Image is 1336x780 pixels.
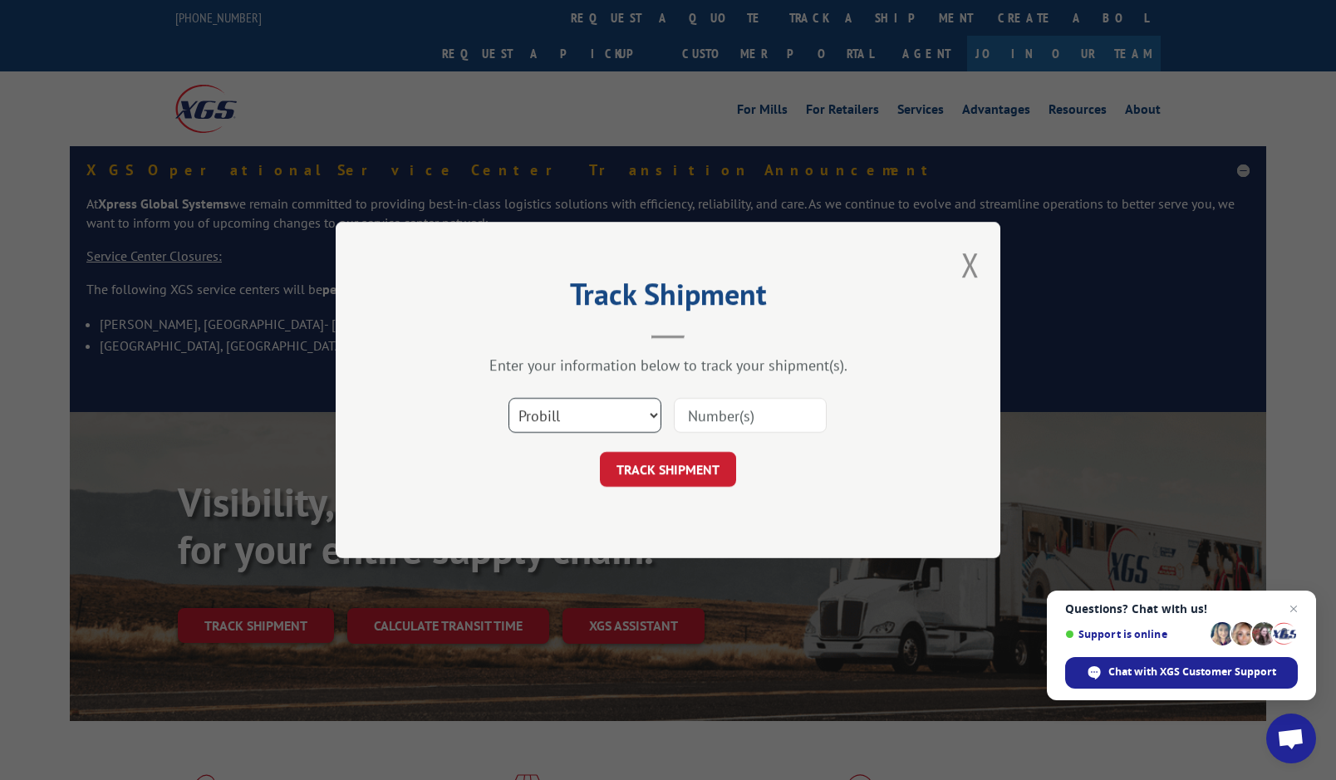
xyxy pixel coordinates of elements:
[1065,657,1298,689] span: Chat with XGS Customer Support
[600,452,736,487] button: TRACK SHIPMENT
[1065,628,1205,640] span: Support is online
[419,356,917,375] div: Enter your information below to track your shipment(s).
[419,282,917,314] h2: Track Shipment
[1266,714,1316,763] a: Open chat
[1065,602,1298,616] span: Questions? Chat with us!
[961,243,980,287] button: Close modal
[1108,665,1276,679] span: Chat with XGS Customer Support
[674,398,827,433] input: Number(s)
